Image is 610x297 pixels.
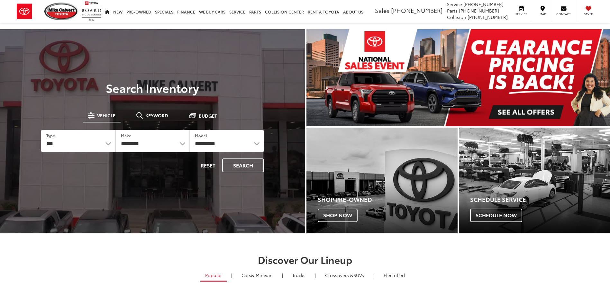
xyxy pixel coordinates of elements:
[251,272,273,278] span: & Minivan
[27,81,278,94] h3: Search Inventory
[97,113,115,118] span: Vehicle
[280,272,285,278] li: |
[320,270,369,281] a: SUVs
[379,270,410,281] a: Electrified
[372,272,376,278] li: |
[318,209,358,222] span: Shop Now
[470,209,522,222] span: Schedule Now
[313,272,317,278] li: |
[459,7,499,14] span: [PHONE_NUMBER]
[46,133,55,138] label: Type
[325,272,353,278] span: Crossovers &
[375,6,389,14] span: Sales
[145,113,168,118] span: Keyword
[535,12,550,16] span: Map
[200,270,227,282] a: Popular
[44,3,78,20] img: Mike Calvert Toyota
[468,14,508,20] span: [PHONE_NUMBER]
[318,196,458,203] h4: Shop Pre-Owned
[391,6,442,14] span: [PHONE_NUMBER]
[459,128,610,233] div: Toyota
[463,1,504,7] span: [PHONE_NUMBER]
[199,113,217,118] span: Budget
[306,128,458,233] div: Toyota
[230,272,234,278] li: |
[556,12,571,16] span: Contact
[470,196,610,203] h4: Schedule Service
[237,270,278,281] a: Cars
[195,158,221,172] button: Reset
[78,254,532,265] h2: Discover Our Lineup
[222,158,264,172] button: Search
[459,128,610,233] a: Schedule Service Schedule Now
[306,128,458,233] a: Shop Pre-Owned Shop Now
[514,12,529,16] span: Service
[287,270,310,281] a: Trucks
[121,133,131,138] label: Make
[447,14,466,20] span: Collision
[447,1,462,7] span: Service
[447,7,458,14] span: Parts
[195,133,207,138] label: Model
[581,12,596,16] span: Saved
